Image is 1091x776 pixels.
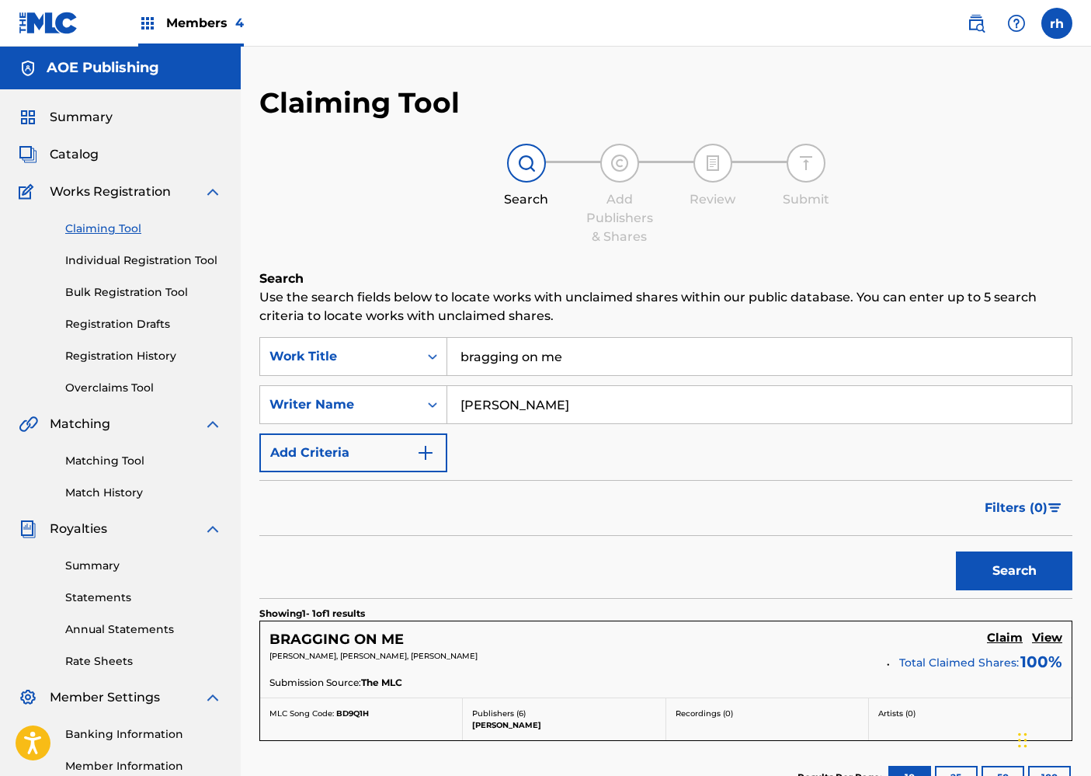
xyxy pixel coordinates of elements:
div: Help [1001,8,1032,39]
p: Use the search fields below to locate works with unclaimed shares within our public database. You... [259,288,1072,325]
span: The MLC [361,676,402,690]
div: Add Publishers & Shares [581,190,658,246]
span: [PERSON_NAME], [PERSON_NAME], [PERSON_NAME] [269,651,478,661]
img: Royalties [19,520,37,538]
h5: Claim [987,631,1023,646]
p: [PERSON_NAME] [472,719,655,731]
img: step indicator icon for Submit [797,154,815,172]
a: Overclaims Tool [65,380,222,396]
h5: BRAGGING ON ME [269,631,404,649]
img: step indicator icon for Add Publishers & Shares [610,154,629,172]
button: Search [956,552,1072,590]
span: Catalog [50,145,99,164]
div: Search [488,190,565,209]
h5: View [1032,631,1062,646]
a: Banking Information [65,726,222,743]
span: 4 [235,16,244,30]
a: Claiming Tool [65,221,222,237]
span: Submission Source: [269,676,361,690]
img: Summary [19,108,37,127]
a: Statements [65,590,222,606]
a: Registration Drafts [65,316,222,332]
a: Rate Sheets [65,653,222,670]
p: Recordings ( 0 ) [676,708,859,719]
p: Publishers ( 6 ) [472,708,655,719]
a: SummarySummary [19,108,113,127]
div: Writer Name [269,395,409,414]
img: 9d2ae6d4665cec9f34b9.svg [416,444,435,462]
span: 100 % [1020,650,1062,673]
a: Member Information [65,758,222,774]
img: filter [1048,503,1061,513]
img: MLC Logo [19,12,78,34]
span: Summary [50,108,113,127]
div: Work Title [269,347,409,366]
img: search [967,14,985,33]
form: Search Form [259,337,1072,598]
span: MLC Song Code: [269,708,334,719]
img: Accounts [19,59,37,78]
a: Match History [65,485,222,501]
img: help [1007,14,1026,33]
img: Member Settings [19,688,37,707]
span: Member Settings [50,688,160,707]
a: Summary [65,558,222,574]
img: step indicator icon for Search [517,154,536,172]
a: CatalogCatalog [19,145,99,164]
img: Top Rightsholders [138,14,157,33]
a: Public Search [961,8,992,39]
img: step indicator icon for Review [704,154,722,172]
iframe: Chat Widget [1013,701,1091,776]
img: expand [203,520,222,538]
span: Works Registration [50,183,171,201]
img: Catalog [19,145,37,164]
a: Bulk Registration Tool [65,284,222,301]
span: Royalties [50,520,107,538]
div: Submit [767,190,845,209]
span: Total Claimed Shares: [899,656,1019,670]
p: Showing 1 - 1 of 1 results [259,607,365,621]
h2: Claiming Tool [259,85,460,120]
img: expand [203,183,222,201]
div: Review [674,190,752,209]
a: Annual Statements [65,621,222,638]
img: Works Registration [19,183,39,201]
a: Individual Registration Tool [65,252,222,269]
h5: AOE Publishing [47,59,159,77]
span: Matching [50,415,110,433]
div: User Menu [1041,8,1072,39]
span: Filters ( 0 ) [985,499,1048,517]
img: Matching [19,415,38,433]
h6: Search [259,270,1072,288]
button: Add Criteria [259,433,447,472]
img: expand [203,688,222,707]
span: BD9Q1H [336,708,369,719]
button: Filters (0) [975,489,1072,527]
a: Matching Tool [65,453,222,469]
div: Drag [1018,717,1027,764]
a: View [1032,631,1062,648]
img: expand [203,415,222,433]
iframe: Resource Center [1048,514,1091,647]
p: Artists ( 0 ) [878,708,1062,719]
a: Registration History [65,348,222,364]
span: Members [166,14,244,32]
